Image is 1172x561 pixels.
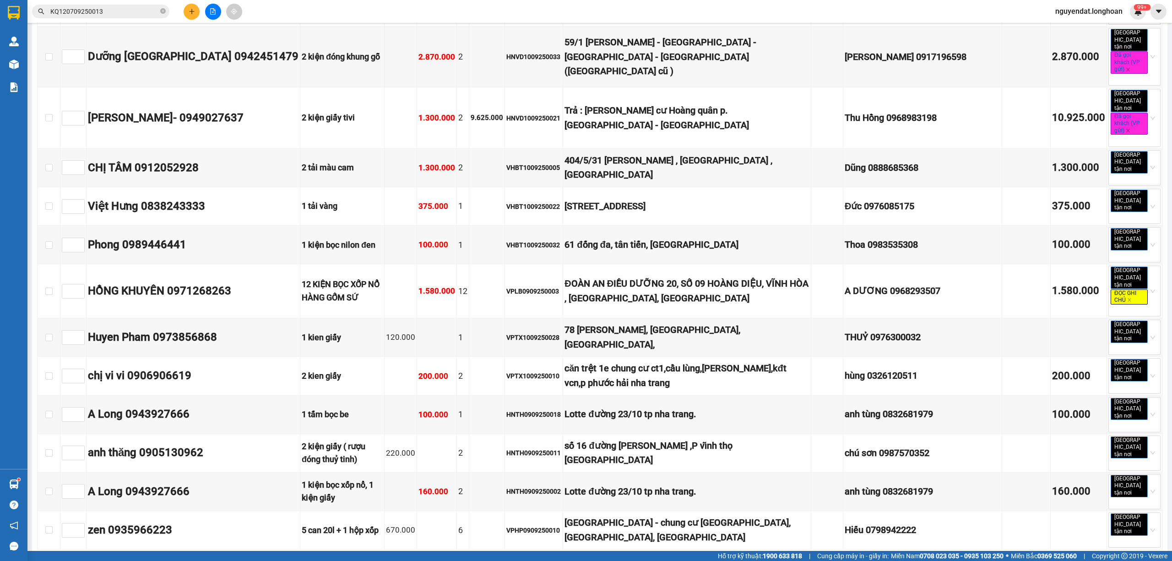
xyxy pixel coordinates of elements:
[506,525,561,535] div: VPHP0909250010
[505,473,563,511] td: HNTH0909250002
[1006,554,1009,558] span: ⚪️
[1133,375,1138,380] span: close
[1111,228,1148,251] span: [GEOGRAPHIC_DATA] tận nơi
[88,406,298,423] div: A Long 0943927666
[226,4,242,20] button: aim
[88,483,298,501] div: A Long 0943927666
[564,238,809,252] div: 61 đống đa, tân tiến, [GEOGRAPHIC_DATA]
[160,8,166,14] span: close-circle
[458,524,467,537] div: 6
[302,408,383,421] div: 1 tấm bọc be
[458,161,467,174] div: 2
[1133,490,1138,495] span: close
[17,478,20,481] sup: 1
[564,277,809,305] div: ĐOÀN AN ĐIỀU DƯỠNG 20, SỐ 09 HOÀNG DIỆU, VĨNH HÒA , [GEOGRAPHIC_DATA], [GEOGRAPHIC_DATA]
[1134,4,1150,11] sup: 281
[845,407,1000,421] div: anh tùng 0832681979
[458,111,467,124] div: 2
[1111,289,1148,305] span: ĐỌC GHI CHÚ
[1011,551,1077,561] span: Miền Bắc
[9,60,19,69] img: warehouse-icon
[189,8,195,15] span: plus
[302,50,383,63] div: 2 kiện đóng khung gỗ
[1052,407,1105,423] div: 100.000
[418,239,455,251] div: 100.000
[845,199,1000,213] div: Đức 0976085175
[88,109,298,127] div: [PERSON_NAME]- 0949027637
[1111,151,1148,174] span: [GEOGRAPHIC_DATA] tận nơi
[458,447,467,459] div: 2
[88,198,298,215] div: Việt Hưng 0838243333
[302,479,383,505] div: 1 kiện bọc xốp nổ, 1 kiện giấy
[458,370,467,382] div: 2
[920,552,1004,560] strong: 0708 023 035 - 0935 103 250
[458,50,467,63] div: 2
[1052,110,1105,126] div: 10.925.000
[845,485,1000,499] div: anh tùng 0832681979
[88,522,298,539] div: zen 0935966223
[506,240,561,250] div: VHBT1009250032
[1133,106,1138,110] span: close
[564,361,809,390] div: căn trệt 1e chung cư ct1,cầu lùng,[PERSON_NAME],kđt vcn,p phước hải nha trang
[386,524,415,536] div: 670.000
[302,200,383,212] div: 1 tải vàng
[9,82,19,92] img: solution-icon
[845,369,1000,383] div: hùng 0326120511
[1111,475,1148,497] span: [GEOGRAPHIC_DATA] tận nơi
[1126,128,1130,133] span: close
[1111,90,1148,112] span: [GEOGRAPHIC_DATA] tận nơi
[1121,553,1128,559] span: copyright
[564,323,809,352] div: 78 [PERSON_NAME], [GEOGRAPHIC_DATA], [GEOGRAPHIC_DATA],
[1126,67,1130,72] span: close
[564,35,809,78] div: 59/1 [PERSON_NAME] - [GEOGRAPHIC_DATA] - [GEOGRAPHIC_DATA] - [GEOGRAPHIC_DATA] ([GEOGRAPHIC_DATA]...
[1133,205,1138,210] span: close
[809,551,810,561] span: |
[10,542,18,550] span: message
[505,187,563,226] td: VHBT1009250022
[763,552,802,560] strong: 1900 633 818
[845,50,1000,64] div: [PERSON_NAME] 0917196598
[505,27,563,87] td: HNVD1009250033
[564,103,809,132] div: Trả : [PERSON_NAME] cư Hoàng quân p. [GEOGRAPHIC_DATA] - [GEOGRAPHIC_DATA]
[845,111,1000,125] div: Thu Hồng 0968983198
[458,239,467,251] div: 1
[302,161,383,174] div: 2 tải màu cam
[505,396,563,434] td: HNTH0909250018
[506,52,561,62] div: HNVD1009250033
[1133,283,1138,287] span: close
[418,370,455,382] div: 200.000
[38,8,44,15] span: search
[418,51,455,63] div: 2.870.000
[302,440,383,466] div: 2 kiện giấy ( rượu đóng thuỷ tinh)
[845,523,1000,537] div: Hiếu 0798942222
[1111,359,1148,381] span: [GEOGRAPHIC_DATA] tận nơi
[845,330,1000,344] div: THUỶ 0976300032
[506,113,561,123] div: HNVD1009250021
[205,4,221,20] button: file-add
[418,112,455,124] div: 1.300.000
[386,331,415,343] div: 120.000
[458,200,467,212] div: 1
[88,444,298,462] div: anh thăng 0905130962
[506,448,561,458] div: HNTH0909250011
[1052,484,1105,500] div: 160.000
[564,407,809,421] div: Lotte đường 23/10 tp nha trang.
[88,367,298,385] div: chị vi vi 0906906619
[184,4,200,20] button: plus
[10,521,18,530] span: notification
[458,285,467,298] div: 12
[458,331,467,344] div: 1
[9,37,19,46] img: warehouse-icon
[231,8,237,15] span: aim
[505,511,563,550] td: VPHP0909250010
[1052,160,1105,176] div: 1.300.000
[88,159,298,177] div: CHỊ TÂM 0912052928
[1037,552,1077,560] strong: 0369 525 060
[1127,298,1132,302] span: close
[1111,436,1148,459] span: [GEOGRAPHIC_DATA] tận nơi
[564,485,809,499] div: Lotte đường 23/10 tp nha trang.
[1111,51,1148,74] span: Đã gọi khách (VP gửi)
[10,501,18,509] span: question-circle
[564,439,809,468] div: số 16 đường [PERSON_NAME] ,P vĩnh thọ [GEOGRAPHIC_DATA]
[506,163,561,173] div: VHBT1009250005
